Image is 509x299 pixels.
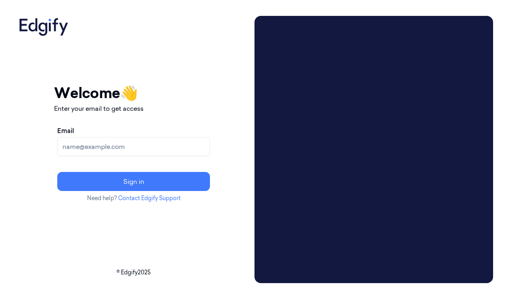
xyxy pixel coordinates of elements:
a: Contact Edgify Support [118,195,181,202]
p: Need help? [54,194,213,203]
button: Sign in [57,172,210,191]
p: Enter your email to get access [54,104,213,113]
p: © Edgify 2025 [16,268,251,277]
h1: Welcome 👋 [54,82,213,104]
input: name@example.com [57,137,210,156]
label: Email [57,126,74,135]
